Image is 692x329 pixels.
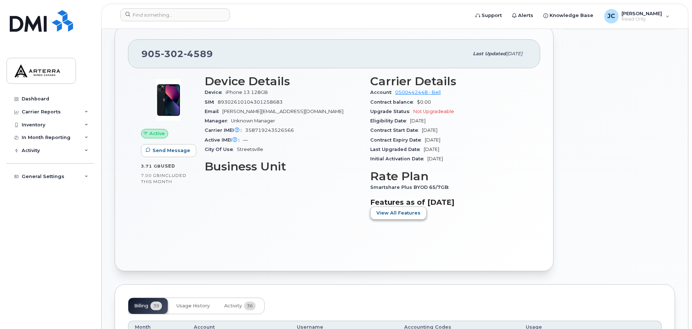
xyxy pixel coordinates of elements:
span: Contract Start Date [370,127,422,133]
span: $0.00 [417,99,431,105]
h3: Rate Plan [370,170,527,183]
span: Unknown Manager [231,118,275,124]
span: Device [205,90,226,95]
span: 302 [161,48,184,59]
span: Last updated [473,51,506,56]
span: 905 [141,48,213,59]
span: — [243,137,248,143]
span: Not Upgradeable [413,109,454,114]
span: Active [149,130,165,137]
span: Manager [205,118,231,124]
span: Email [205,109,222,114]
span: 7.00 GB [141,173,160,178]
span: Smartshare Plus BYOD 65/7GB [370,185,452,190]
a: 0500442448 - Bell [395,90,441,95]
a: Alerts [507,8,538,23]
a: Knowledge Base [538,8,598,23]
h3: Features as of [DATE] [370,198,527,207]
span: Carrier IMEI [205,127,245,133]
span: Initial Activation Date [370,156,427,161]
span: Eligibility Date [370,118,410,124]
a: Support [470,8,507,23]
span: [DATE] [410,118,426,124]
span: Last Upgraded Date [370,147,424,152]
span: [PERSON_NAME] [621,10,662,16]
span: [DATE] [422,127,437,133]
span: Account [370,90,395,95]
input: Find something... [120,8,230,21]
span: Usage History [176,303,210,309]
span: Alerts [518,12,533,19]
h3: Business Unit [205,160,362,173]
span: 3.71 GB [141,164,161,169]
span: [DATE] [506,51,522,56]
h3: Device Details [205,75,362,88]
span: [DATE] [425,137,440,143]
span: Read Only [621,16,662,22]
span: JC [607,12,615,21]
span: 4589 [184,48,213,59]
span: Send Message [153,147,190,154]
h3: Carrier Details [370,75,527,88]
span: 89302610104301258683 [218,99,283,105]
span: View All Features [376,209,420,216]
span: Activity [224,303,242,309]
button: View All Features [370,207,427,220]
span: included this month [141,173,187,185]
span: 36 [244,302,256,310]
div: Julie Charron [599,9,675,23]
span: SIM [205,99,218,105]
span: Support [482,12,502,19]
span: iPhone 13 128GB [226,90,268,95]
span: Knowledge Base [550,12,593,19]
img: image20231002-3703462-1ig824h.jpeg [147,78,190,122]
span: Upgrade Status [370,109,413,114]
span: Contract Expiry Date [370,137,425,143]
span: Active IMEI [205,137,243,143]
span: Contract balance [370,99,417,105]
span: Streetsville [237,147,263,152]
span: City Of Use [205,147,237,152]
span: used [161,163,175,169]
span: [PERSON_NAME][EMAIL_ADDRESS][DOMAIN_NAME] [222,109,343,114]
button: Send Message [141,144,196,157]
span: 358719243526566 [245,127,294,133]
span: [DATE] [427,156,443,161]
span: [DATE] [424,147,439,152]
